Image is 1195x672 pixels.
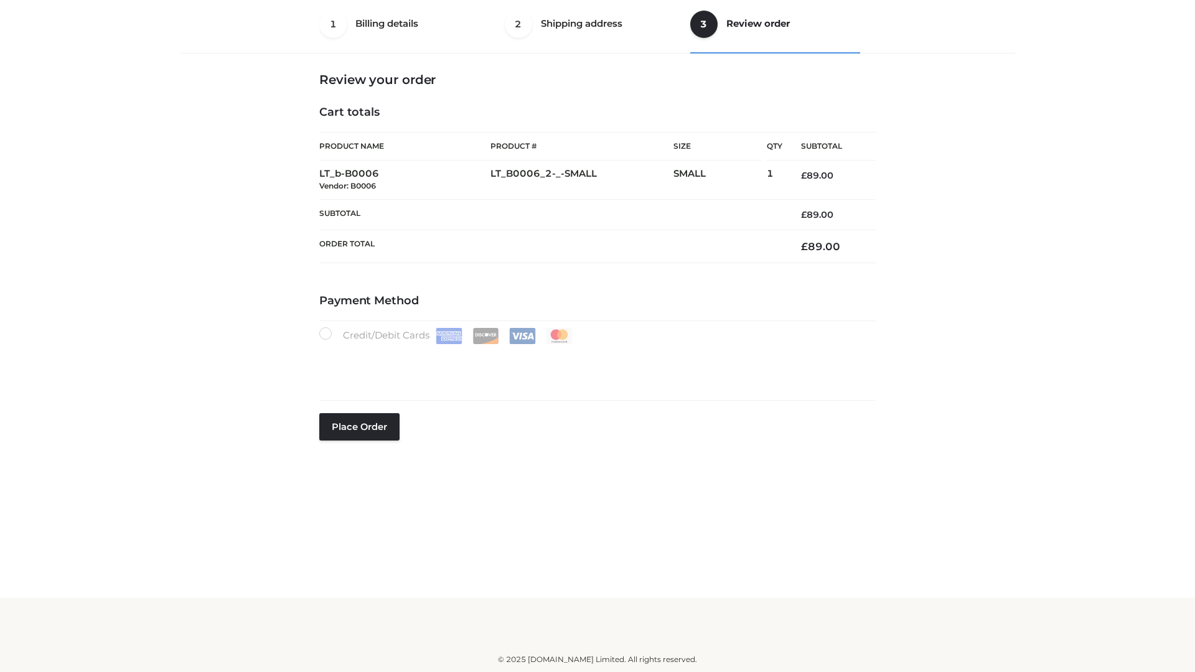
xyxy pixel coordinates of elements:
iframe: Secure payment input frame [317,342,873,387]
img: Amex [436,328,462,344]
h4: Payment Method [319,294,876,308]
th: Product Name [319,132,490,161]
div: © 2025 [DOMAIN_NAME] Limited. All rights reserved. [185,653,1010,666]
td: 1 [767,161,782,200]
span: £ [801,170,807,181]
td: LT_B0006_2-_-SMALL [490,161,673,200]
span: £ [801,209,807,220]
th: Size [673,133,761,161]
th: Product # [490,132,673,161]
img: Discover [472,328,499,344]
h4: Cart totals [319,106,876,119]
bdi: 89.00 [801,240,840,253]
button: Place order [319,413,400,441]
h3: Review your order [319,72,876,87]
bdi: 89.00 [801,209,833,220]
th: Subtotal [319,199,782,230]
img: Mastercard [546,328,573,344]
span: £ [801,240,808,253]
th: Subtotal [782,133,876,161]
th: Qty [767,132,782,161]
img: Visa [509,328,536,344]
bdi: 89.00 [801,170,833,181]
th: Order Total [319,230,782,263]
td: SMALL [673,161,767,200]
small: Vendor: B0006 [319,181,376,190]
td: LT_b-B0006 [319,161,490,200]
label: Credit/Debit Cards [319,327,574,344]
